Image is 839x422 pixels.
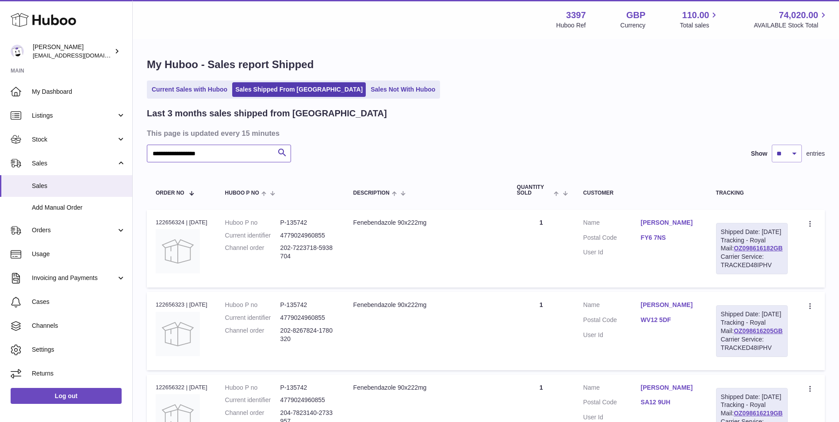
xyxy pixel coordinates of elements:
[32,345,126,354] span: Settings
[641,398,698,407] a: SA12 9UH
[147,107,387,119] h2: Last 3 months sales shipped from [GEOGRAPHIC_DATA]
[156,229,200,273] img: no-photo.jpg
[280,244,336,261] dd: 202-7223718-5938704
[641,301,698,309] a: [PERSON_NAME]
[779,9,818,21] span: 74,020.00
[280,301,336,309] dd: P-135742
[280,384,336,392] dd: P-135742
[147,128,823,138] h3: This page is updated every 15 minutes
[583,331,641,339] dt: User Id
[517,184,552,196] span: Quantity Sold
[721,253,783,269] div: Carrier Service: TRACKED48IPHV
[734,245,783,252] a: OZ098616182GB
[641,316,698,324] a: WV12 5DF
[32,274,116,282] span: Invoicing and Payments
[225,244,280,261] dt: Channel order
[721,393,783,401] div: Shipped Date: [DATE]
[353,190,390,196] span: Description
[353,219,499,227] div: Fenebendazole 90x222mg
[680,9,719,30] a: 110.00 Total sales
[626,9,645,21] strong: GBP
[156,219,207,226] div: 122656324 | [DATE]
[641,384,698,392] a: [PERSON_NAME]
[32,111,116,120] span: Listings
[280,326,336,343] dd: 202-8267824-1780320
[156,301,207,309] div: 122656323 | [DATE]
[754,21,828,30] span: AVAILABLE Stock Total
[583,301,641,311] dt: Name
[508,210,575,288] td: 1
[32,203,126,212] span: Add Manual Order
[806,150,825,158] span: entries
[225,396,280,404] dt: Current identifier
[280,231,336,240] dd: 4779024960855
[754,9,828,30] a: 74,020.00 AVAILABLE Stock Total
[641,234,698,242] a: FY6 7NS
[368,82,438,97] a: Sales Not With Huboo
[280,219,336,227] dd: P-135742
[33,52,130,59] span: [EMAIL_ADDRESS][DOMAIN_NAME]
[583,190,698,196] div: Customer
[734,327,783,334] a: OZ098616205GB
[716,223,788,274] div: Tracking - Royal Mail:
[721,335,783,352] div: Carrier Service: TRACKED48IPHV
[32,182,126,190] span: Sales
[583,248,641,257] dt: User Id
[721,228,783,236] div: Shipped Date: [DATE]
[225,231,280,240] dt: Current identifier
[680,21,719,30] span: Total sales
[751,150,767,158] label: Show
[156,190,184,196] span: Order No
[716,305,788,357] div: Tracking - Royal Mail:
[225,190,259,196] span: Huboo P no
[225,219,280,227] dt: Huboo P no
[583,413,641,422] dt: User Id
[280,396,336,404] dd: 4779024960855
[225,384,280,392] dt: Huboo P no
[566,9,586,21] strong: 3397
[508,292,575,370] td: 1
[721,310,783,318] div: Shipped Date: [DATE]
[225,326,280,343] dt: Channel order
[225,301,280,309] dt: Huboo P no
[32,159,116,168] span: Sales
[32,322,126,330] span: Channels
[621,21,646,30] div: Currency
[682,9,709,21] span: 110.00
[280,314,336,322] dd: 4779024960855
[32,250,126,258] span: Usage
[156,384,207,391] div: 122656322 | [DATE]
[33,43,112,60] div: [PERSON_NAME]
[32,369,126,378] span: Returns
[147,58,825,72] h1: My Huboo - Sales report Shipped
[583,398,641,409] dt: Postal Code
[734,410,783,417] a: OZ098616219GB
[583,234,641,244] dt: Postal Code
[353,384,499,392] div: Fenebendazole 90x222mg
[556,21,586,30] div: Huboo Ref
[716,190,788,196] div: Tracking
[11,45,24,58] img: sales@canchema.com
[11,388,122,404] a: Log out
[641,219,698,227] a: [PERSON_NAME]
[32,298,126,306] span: Cases
[353,301,499,309] div: Fenebendazole 90x222mg
[32,226,116,234] span: Orders
[583,316,641,326] dt: Postal Code
[156,312,200,356] img: no-photo.jpg
[32,135,116,144] span: Stock
[583,219,641,229] dt: Name
[583,384,641,394] dt: Name
[149,82,230,97] a: Current Sales with Huboo
[232,82,366,97] a: Sales Shipped From [GEOGRAPHIC_DATA]
[225,314,280,322] dt: Current identifier
[32,88,126,96] span: My Dashboard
